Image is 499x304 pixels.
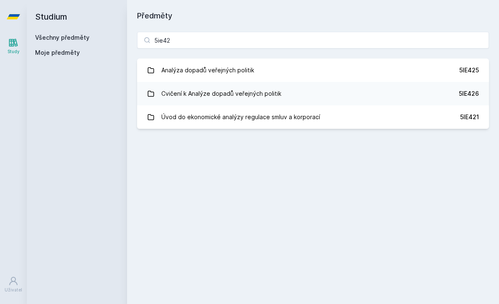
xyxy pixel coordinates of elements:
a: Uživatel [2,272,25,297]
h1: Předměty [137,10,489,22]
div: 5IE426 [459,89,479,98]
a: Study [2,33,25,59]
div: 5IE425 [459,66,479,74]
div: Study [8,49,20,55]
div: 5IE421 [460,113,479,121]
a: Analýza dopadů veřejných politik 5IE425 [137,59,489,82]
span: Moje předměty [35,49,80,57]
div: Úvod do ekonomické analýzy regulace smluv a korporací [161,109,320,125]
div: Uživatel [5,287,22,293]
div: Analýza dopadů veřejných politik [161,62,254,79]
a: Všechny předměty [35,34,89,41]
input: Název nebo ident předmětu… [137,32,489,49]
a: Úvod do ekonomické analýzy regulace smluv a korporací 5IE421 [137,105,489,129]
a: Cvičení k Analýze dopadů veřejných politik 5IE426 [137,82,489,105]
div: Cvičení k Analýze dopadů veřejných politik [161,85,281,102]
